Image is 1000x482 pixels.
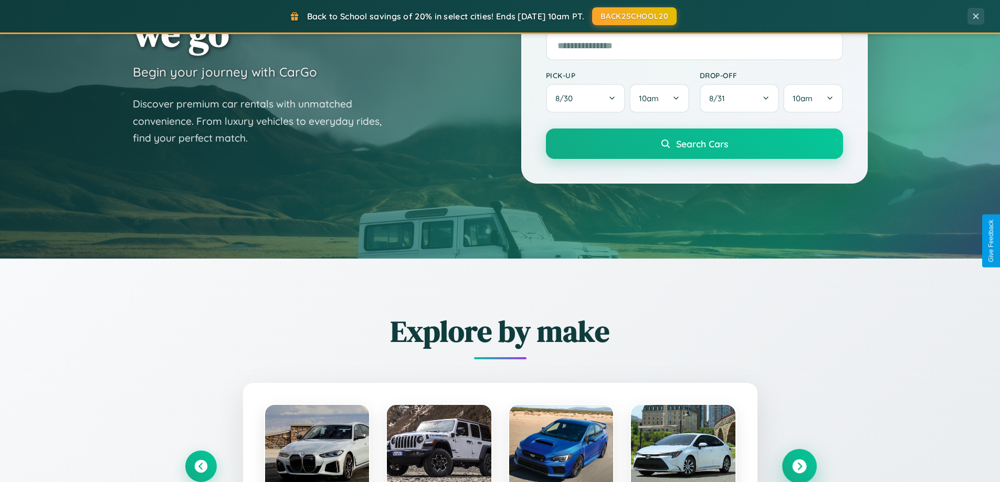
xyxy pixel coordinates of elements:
button: Search Cars [546,128,843,159]
button: 10am [783,84,843,113]
p: Discover premium car rentals with unmatched convenience. From luxury vehicles to everyday rides, ... [133,95,395,147]
label: Pick-up [546,71,689,80]
span: 10am [639,93,659,103]
h2: Explore by make [185,311,815,351]
button: 8/31 [700,84,780,113]
button: 8/30 [546,84,626,113]
span: Search Cars [676,138,728,149]
span: 8 / 31 [709,93,730,103]
span: Back to School savings of 20% in select cities! Ends [DATE] 10am PT. [307,11,584,22]
span: 8 / 30 [555,93,578,103]
div: Give Feedback [987,220,995,262]
h3: Begin your journey with CarGo [133,64,317,80]
label: Drop-off [700,71,843,80]
button: BACK2SCHOOL20 [592,7,677,25]
span: 10am [793,93,813,103]
button: 10am [629,84,689,113]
